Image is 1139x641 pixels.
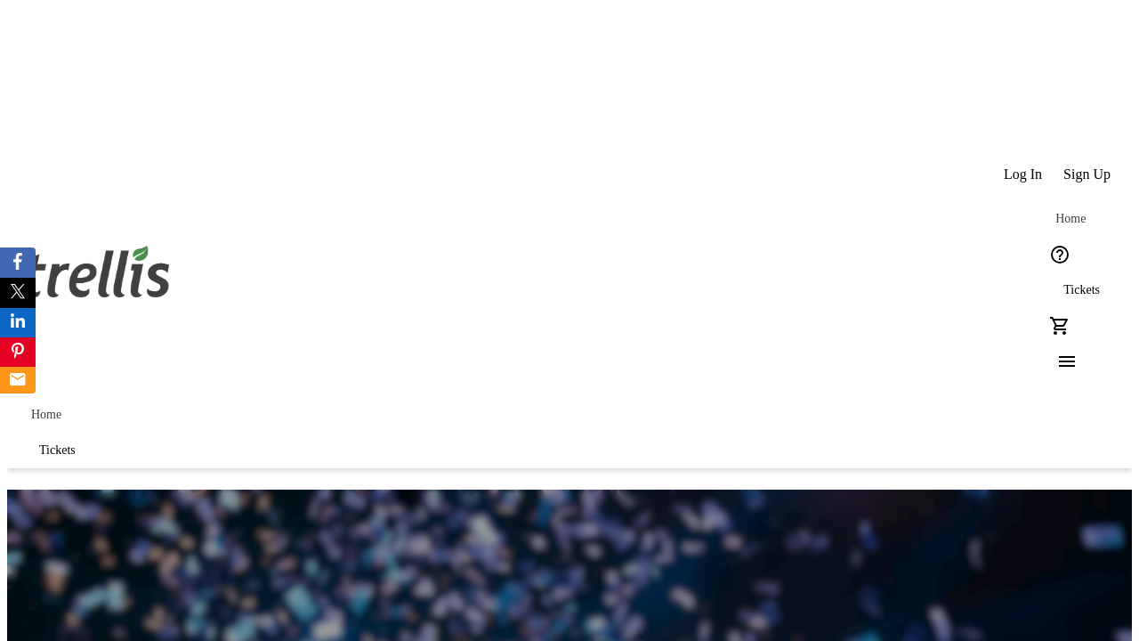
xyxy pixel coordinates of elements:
[39,443,76,458] span: Tickets
[1042,272,1121,308] a: Tickets
[1004,166,1042,183] span: Log In
[1063,283,1100,297] span: Tickets
[1042,344,1078,379] button: Menu
[1042,308,1078,344] button: Cart
[1042,237,1078,272] button: Help
[18,226,176,315] img: Orient E2E Organization R31EXkmXA9's Logo
[1042,201,1099,237] a: Home
[18,433,97,468] a: Tickets
[1063,166,1111,183] span: Sign Up
[1055,212,1086,226] span: Home
[1053,157,1121,192] button: Sign Up
[993,157,1053,192] button: Log In
[31,408,61,422] span: Home
[18,397,75,433] a: Home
